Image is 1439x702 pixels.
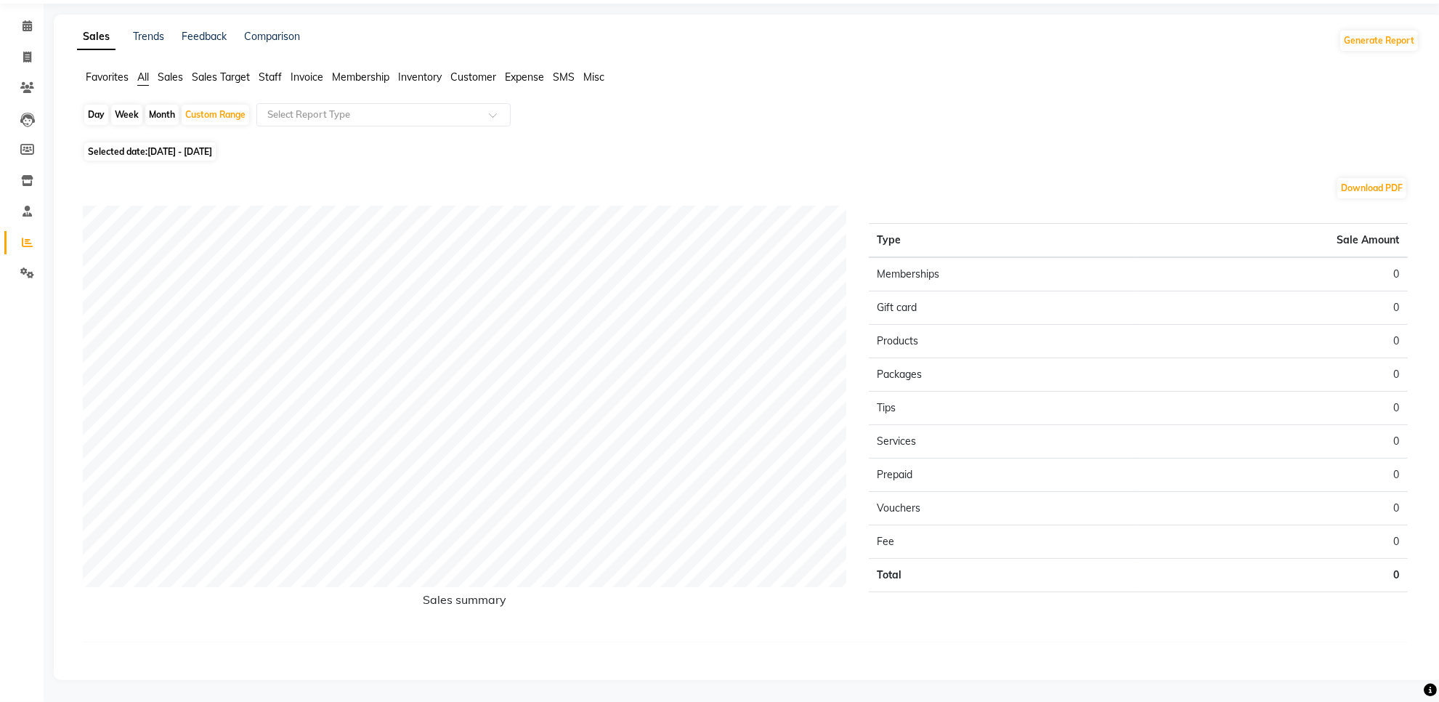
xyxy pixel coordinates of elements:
td: Fee [869,525,1138,559]
span: Sales [158,70,183,84]
span: Invoice [291,70,323,84]
span: Sales Target [192,70,250,84]
button: Download PDF [1337,178,1406,198]
td: 0 [1138,492,1408,525]
span: Selected date: [84,142,216,161]
div: Day [84,105,108,125]
span: Customer [450,70,496,84]
td: 0 [1138,291,1408,325]
div: Custom Range [182,105,249,125]
div: Month [145,105,179,125]
td: Tips [869,392,1138,425]
span: SMS [553,70,575,84]
td: Packages [869,358,1138,392]
td: 0 [1138,325,1408,358]
td: Gift card [869,291,1138,325]
td: 0 [1138,525,1408,559]
span: Expense [505,70,544,84]
span: Staff [259,70,282,84]
td: 0 [1138,459,1408,492]
td: 0 [1138,425,1408,459]
h6: Sales summary [83,593,847,613]
td: Products [869,325,1138,358]
td: Total [869,559,1138,592]
a: Trends [133,30,164,43]
td: 0 [1138,358,1408,392]
td: Vouchers [869,492,1138,525]
span: [DATE] - [DATE] [147,146,212,157]
span: Misc [583,70,604,84]
td: Memberships [869,257,1138,291]
span: All [137,70,149,84]
td: 0 [1138,392,1408,425]
th: Sale Amount [1138,224,1408,258]
td: 0 [1138,257,1408,291]
td: 0 [1138,559,1408,592]
a: Feedback [182,30,227,43]
div: Week [111,105,142,125]
td: Prepaid [869,459,1138,492]
span: Inventory [398,70,442,84]
span: Favorites [86,70,129,84]
th: Type [869,224,1138,258]
a: Sales [77,24,115,50]
button: Generate Report [1340,31,1418,51]
a: Comparison [244,30,300,43]
td: Services [869,425,1138,459]
span: Membership [332,70,389,84]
